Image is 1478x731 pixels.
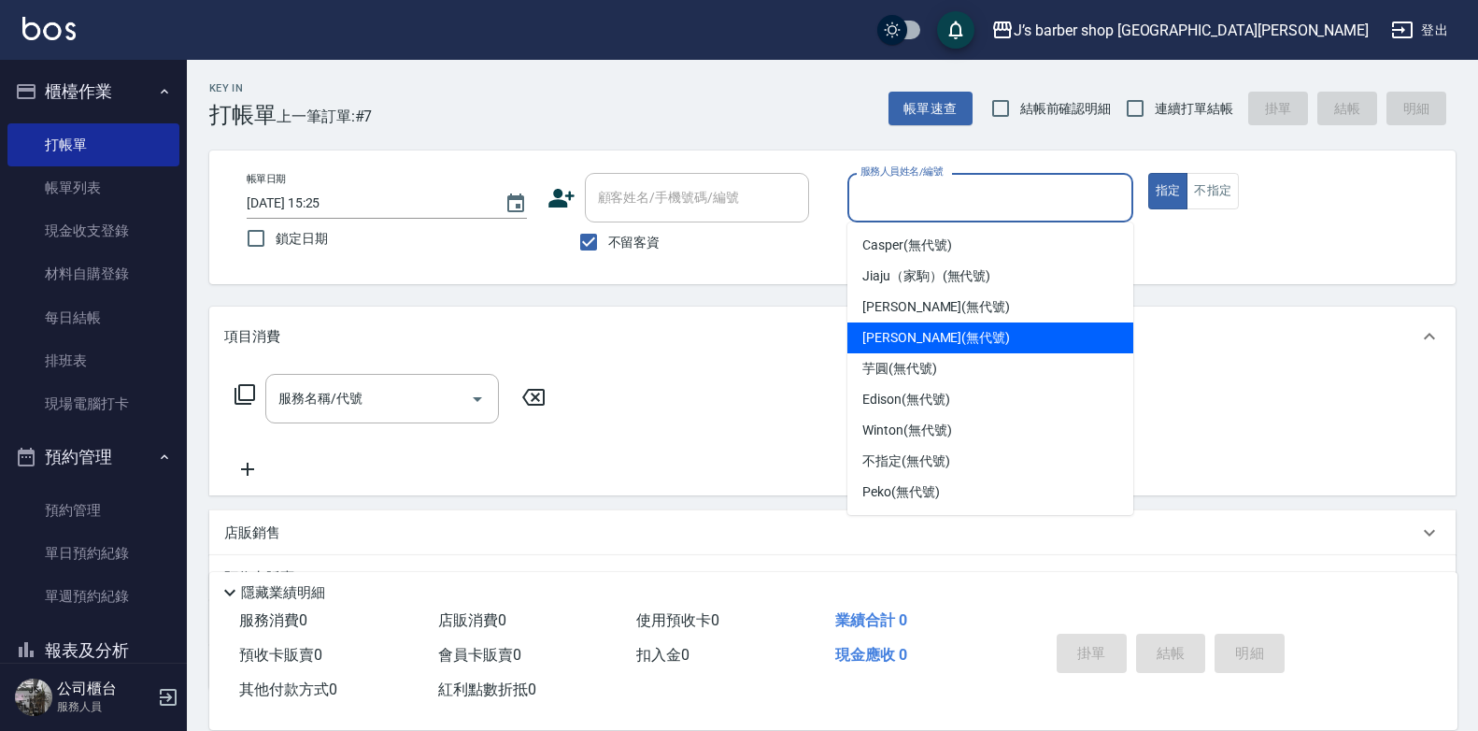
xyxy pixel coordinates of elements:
span: 其他付款方式 0 [239,681,337,698]
span: 服務消費 0 [239,611,307,629]
div: 預收卡販賣 [209,555,1456,600]
a: 帳單列表 [7,166,179,209]
button: J’s barber shop [GEOGRAPHIC_DATA][PERSON_NAME] [984,11,1376,50]
p: 店販銷售 [224,523,280,543]
span: 芋圓 (無代號) [862,359,937,379]
span: Casper (無代號) [862,236,951,255]
p: 項目消費 [224,327,280,347]
span: 會員卡販賣 0 [438,646,521,664]
span: 連續打單結帳 [1155,99,1233,119]
button: save [937,11,974,49]
span: Edison (無代號) [862,390,949,409]
span: 現金應收 0 [835,646,907,664]
button: 登出 [1384,13,1456,48]
div: J’s barber shop [GEOGRAPHIC_DATA][PERSON_NAME] [1014,19,1369,42]
img: Person [15,679,52,716]
span: 紅利點數折抵 0 [438,681,536,698]
button: 不指定 [1187,173,1239,209]
span: [PERSON_NAME] (無代號) [862,513,1010,533]
span: 結帳前確認明細 [1020,99,1112,119]
span: 鎖定日期 [276,229,328,249]
input: YYYY/MM/DD hh:mm [247,188,486,219]
label: 帳單日期 [247,172,286,186]
span: 上一筆訂單:#7 [277,105,373,128]
span: 業績合計 0 [835,611,907,629]
a: 排班表 [7,339,179,382]
p: 服務人員 [57,698,152,715]
button: Open [462,384,492,414]
span: 扣入金 0 [636,646,689,664]
a: 現金收支登錄 [7,209,179,252]
a: 單日預約紀錄 [7,532,179,575]
div: 項目消費 [209,307,1456,366]
a: 預約管理 [7,489,179,532]
button: 櫃檯作業 [7,67,179,116]
h5: 公司櫃台 [57,680,152,698]
p: 預收卡販賣 [224,568,294,588]
button: Choose date, selected date is 2025-09-10 [493,181,538,226]
span: 不留客資 [608,233,661,252]
span: [PERSON_NAME] (無代號) [862,297,1010,317]
img: Logo [22,17,76,40]
span: 不指定 (無代號) [862,451,950,471]
h2: Key In [209,82,277,94]
a: 打帳單 [7,123,179,166]
span: Jiaju（家駒） (無代號) [862,266,990,286]
span: [PERSON_NAME] (無代號) [862,328,1010,348]
span: Winton (無代號) [862,421,951,440]
a: 每日結帳 [7,296,179,339]
span: Peko (無代號) [862,482,940,502]
span: 預收卡販賣 0 [239,646,322,664]
div: 店販銷售 [209,510,1456,555]
button: 報表及分析 [7,626,179,675]
button: 預約管理 [7,433,179,481]
a: 材料自購登錄 [7,252,179,295]
p: 隱藏業績明細 [241,583,325,603]
span: 店販消費 0 [438,611,506,629]
span: 使用預收卡 0 [636,611,719,629]
button: 指定 [1148,173,1188,209]
a: 單週預約紀錄 [7,575,179,618]
h3: 打帳單 [209,102,277,128]
label: 服務人員姓名/編號 [860,165,943,179]
a: 現場電腦打卡 [7,382,179,425]
button: 帳單速查 [888,92,973,126]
